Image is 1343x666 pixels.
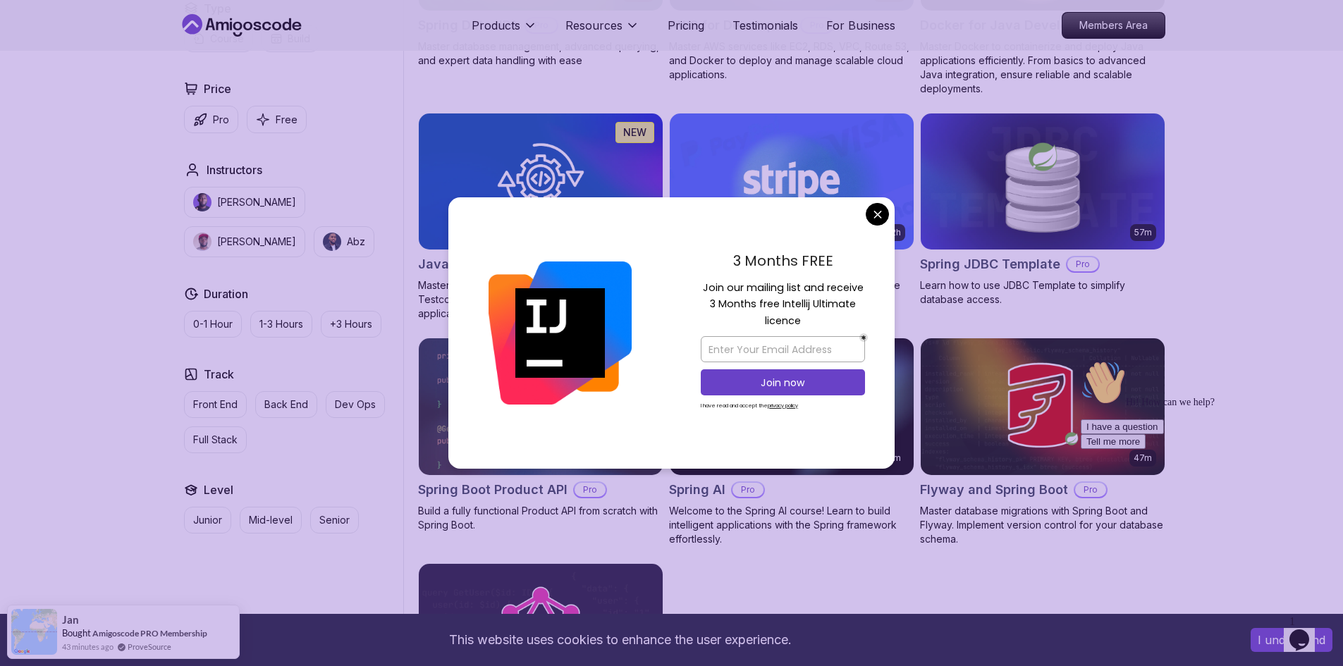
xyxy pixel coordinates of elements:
button: I have a question [6,65,89,80]
a: Pricing [668,17,704,34]
p: Pro [732,483,764,497]
img: Spring Boot Product API card [419,338,663,475]
a: Flyway and Spring Boot card47mFlyway and Spring BootProMaster database migrations with Spring Boo... [920,338,1165,546]
button: Resources [565,17,639,45]
button: Back End [255,391,317,418]
button: instructor img[PERSON_NAME] [184,187,305,218]
button: 0-1 Hour [184,311,242,338]
h2: Price [204,80,231,97]
img: instructor img [323,233,341,251]
p: Welcome to the Spring AI course! Learn to build intelligent applications with the Spring framewor... [669,504,914,546]
button: Tell me more [6,80,70,94]
p: Products [472,17,520,34]
button: 1-3 Hours [250,311,312,338]
p: Front End [193,397,238,412]
p: Master AWS services like EC2, RDS, VPC, Route 53, and Docker to deploy and manage scalable cloud ... [669,39,914,82]
span: Hi! How can we help? [6,42,140,53]
h2: Spring JDBC Template [920,254,1060,274]
a: Java Integration Testing card1.67hNEWJava Integration TestingProMaster Java integration testing w... [418,113,663,321]
img: Stripe Checkout card [670,113,914,250]
img: instructor img [193,233,211,251]
a: For Business [826,17,895,34]
h2: Duration [204,285,248,302]
a: Spring Boot Product API card2.09hSpring Boot Product APIProBuild a fully functional Product API f... [418,338,663,532]
a: Amigoscode PRO Membership [92,628,207,639]
p: Full Stack [193,433,238,447]
p: Pro [1067,257,1098,271]
button: Junior [184,507,231,534]
button: +3 Hours [321,311,381,338]
button: instructor imgAbz [314,226,374,257]
img: Java Integration Testing card [419,113,663,250]
span: Jan [62,614,79,626]
h2: Flyway and Spring Boot [920,480,1068,500]
button: Products [472,17,537,45]
button: Senior [310,507,359,534]
p: Dev Ops [335,397,376,412]
a: Stripe Checkout card1.42hStripe CheckoutProAccept payments from your customers with Stripe Checkout. [669,113,914,307]
p: Pro [213,113,229,127]
p: Master Java integration testing with Spring Boot, Testcontainers, and WebTestClient for robust ap... [418,278,663,321]
p: Master database management, advanced querying, and expert data handling with ease [418,39,663,68]
button: Free [247,106,307,133]
button: instructor img[PERSON_NAME] [184,226,305,257]
a: Spring JDBC Template card57mSpring JDBC TemplateProLearn how to use JDBC Template to simplify dat... [920,113,1165,307]
p: Learn how to use JDBC Template to simplify database access. [920,278,1165,307]
img: Flyway and Spring Boot card [921,338,1165,475]
p: Master Docker to containerize and deploy Java applications efficiently. From basics to advanced J... [920,39,1165,96]
button: Pro [184,106,238,133]
img: :wave: [6,6,51,51]
img: Spring JDBC Template card [921,113,1165,250]
span: 43 minutes ago [62,641,114,653]
img: instructor img [193,193,211,211]
p: Pro [575,483,606,497]
p: Junior [193,513,222,527]
button: Mid-level [240,507,302,534]
p: Back End [264,397,308,412]
h2: Instructors [207,161,262,178]
iframe: chat widget [1284,610,1329,652]
div: 👋Hi! How can we help?I have a questionTell me more [6,6,259,94]
p: Master database migrations with Spring Boot and Flyway. Implement version control for your databa... [920,504,1165,546]
iframe: chat widget [1075,354,1329,603]
h2: Spring Boot Product API [418,480,568,500]
button: Accept cookies [1251,628,1332,652]
h2: Java Integration Testing [418,254,572,274]
p: NEW [623,125,646,140]
p: Free [276,113,298,127]
h2: Spring AI [669,480,725,500]
h2: Level [204,481,233,498]
button: Dev Ops [326,391,385,418]
p: 0-1 Hour [193,317,233,331]
a: ProveSource [128,641,171,653]
p: 1-3 Hours [259,317,303,331]
p: +3 Hours [330,317,372,331]
button: Front End [184,391,247,418]
p: 57m [1134,227,1152,238]
button: Full Stack [184,426,247,453]
p: Build a fully functional Product API from scratch with Spring Boot. [418,504,663,532]
p: Mid-level [249,513,293,527]
p: Members Area [1062,13,1165,38]
span: Bought [62,627,91,639]
p: [PERSON_NAME] [217,195,296,209]
a: Members Area [1062,12,1165,39]
img: provesource social proof notification image [11,609,57,655]
a: Testimonials [732,17,798,34]
h2: Track [204,366,234,383]
p: [PERSON_NAME] [217,235,296,249]
p: Abz [347,235,365,249]
div: This website uses cookies to enhance the user experience. [11,624,1229,655]
p: Senior [319,513,350,527]
p: Resources [565,17,623,34]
